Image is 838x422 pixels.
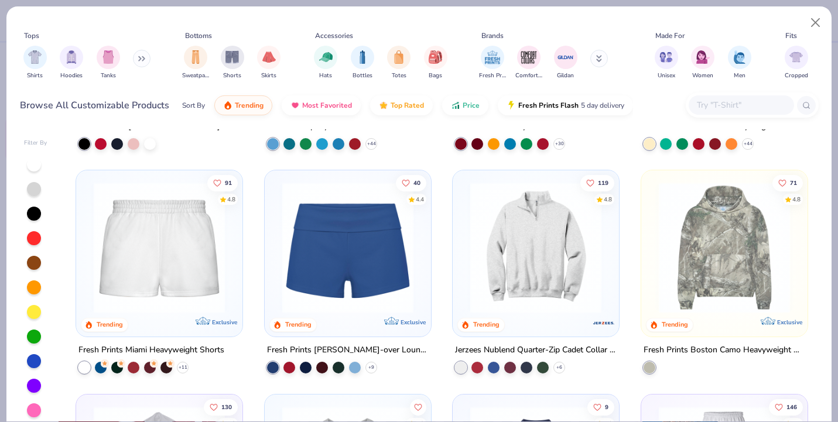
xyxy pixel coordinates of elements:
span: 130 [221,404,232,410]
div: Gildan Adult Heavy Blend Adult 8 Oz. 50/50 Fleece Crew [455,119,617,133]
button: filter button [182,46,209,80]
img: Hats Image [319,50,333,64]
div: filter for Skirts [257,46,281,80]
button: filter button [515,46,542,80]
button: filter button [23,46,47,80]
span: Bags [429,71,442,80]
span: Fresh Prints [479,71,506,80]
button: filter button [387,46,411,80]
div: Fits [785,30,797,41]
span: Exclusive [212,318,237,325]
button: filter button [97,46,120,80]
button: Fresh Prints Flash5 day delivery [498,95,633,115]
div: 4.4 [416,195,424,204]
span: Comfort Colors [515,71,542,80]
span: + 44 [743,140,752,147]
span: Sweatpants [182,71,209,80]
div: filter for Shirts [23,46,47,80]
span: Hoodies [60,71,83,80]
button: Top Rated [370,95,433,115]
button: filter button [554,46,577,80]
div: filter for Hoodies [60,46,83,80]
img: Tanks Image [102,50,115,64]
img: Unisex Image [659,50,673,64]
span: Fresh Prints Flash [518,101,579,110]
div: Sort By [182,100,205,111]
div: Port & Company Core Fleece Pullover Hooded Sweatshirt [267,119,429,133]
div: Fresh Prints Miami Heavyweight Shorts [78,342,224,357]
img: Cropped Image [789,50,803,64]
span: Price [463,101,480,110]
div: Accessories [315,30,353,41]
span: 119 [598,180,608,186]
span: Gildan [557,71,574,80]
span: 91 [225,180,232,186]
span: + 6 [556,363,562,370]
div: 4.8 [604,195,612,204]
div: filter for Gildan [554,46,577,80]
div: Made For [655,30,685,41]
img: Skirts Image [262,50,276,64]
span: Shirts [27,71,43,80]
div: filter for Shorts [221,46,244,80]
img: Fresh Prints Image [484,49,501,66]
span: Skirts [261,71,276,80]
span: Cropped [785,71,808,80]
div: filter for Hats [314,46,337,80]
span: 40 [413,180,420,186]
div: Fresh Prints [PERSON_NAME]-over Lounge Shorts [267,342,429,357]
div: 4.8 [792,195,801,204]
span: Trending [235,101,264,110]
span: Unisex [658,71,675,80]
div: filter for Tanks [97,46,120,80]
div: filter for Women [691,46,714,80]
button: filter button [351,46,374,80]
span: Totes [392,71,406,80]
button: filter button [728,46,751,80]
span: Hats [319,71,332,80]
span: Bottles [353,71,372,80]
img: af8dff09-eddf-408b-b5dc-51145765dcf2 [88,182,231,313]
button: Like [587,399,614,415]
img: Bottles Image [356,50,369,64]
img: trending.gif [223,101,232,110]
button: filter button [60,46,83,80]
button: Like [396,174,426,191]
span: 9 [605,404,608,410]
img: 28bc0d45-805b-48d6-b7de-c789025e6b70 [653,182,796,313]
div: filter for Cropped [785,46,808,80]
span: Exclusive [400,318,425,325]
img: Gildan Image [557,49,574,66]
img: Men Image [733,50,746,64]
span: + 11 [179,363,187,370]
button: Like [769,399,803,415]
button: Like [410,399,426,415]
button: Trending [214,95,272,115]
span: + 9 [368,363,374,370]
img: Shirts Image [28,50,42,64]
img: most_fav.gif [290,101,300,110]
span: Women [692,71,713,80]
img: Sweatpants Image [189,50,202,64]
div: Comfort Colors Adult Heavyweight RS Pocket T-Shirt [644,119,805,133]
img: d60be0fe-5443-43a1-ac7f-73f8b6aa2e6e [276,182,419,313]
input: Try "T-Shirt" [696,98,786,112]
button: filter button [314,46,337,80]
div: filter for Unisex [655,46,678,80]
div: Filter By [24,139,47,147]
button: Close [805,12,827,34]
div: Fresh Prints Boston Camo Heavyweight Hoodie [644,342,805,357]
button: Like [772,174,803,191]
img: Bags Image [429,50,442,64]
button: filter button [785,46,808,80]
button: Most Favorited [282,95,361,115]
div: Brands [481,30,504,41]
div: Tops [24,30,39,41]
div: Jerzees Nublend Quarter-Zip Cadet Collar Sweatshirt [455,342,617,357]
div: filter for Comfort Colors [515,46,542,80]
span: Exclusive [777,318,802,325]
span: Tanks [101,71,116,80]
span: Most Favorited [302,101,352,110]
div: filter for Bags [424,46,447,80]
button: filter button [424,46,447,80]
